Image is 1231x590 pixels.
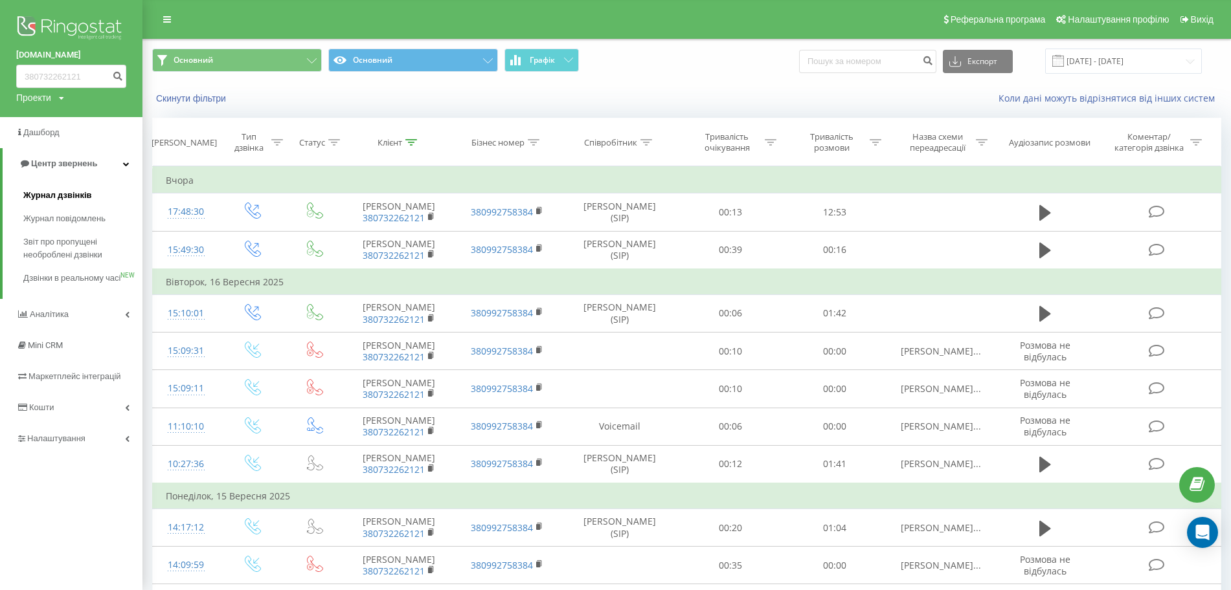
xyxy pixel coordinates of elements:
[1020,553,1070,577] span: Розмова не відбулась
[999,92,1221,104] a: Коли дані можуть відрізнятися вiд інших систем
[153,168,1221,193] td: Вчора
[471,137,525,148] div: Бізнес номер
[1187,517,1218,548] div: Open Intercom Messenger
[152,93,232,104] button: Скинути фільтри
[166,515,207,540] div: 14:17:12
[692,131,762,153] div: Тривалість очікування
[901,420,981,432] span: [PERSON_NAME]...
[678,193,782,231] td: 00:13
[231,131,267,153] div: Тип дзвінка
[153,269,1221,295] td: Вівторок, 16 Вересня 2025
[23,235,136,261] span: Звіт про пропущені необроблені дзвінки
[153,483,1221,509] td: Понеділок, 15 Вересня 2025
[344,193,453,231] td: [PERSON_NAME]
[23,207,142,230] a: Журнал повідомлень
[782,193,887,231] td: 12:53
[363,249,425,261] a: 380732262121
[363,351,425,363] a: 380732262121
[344,231,453,269] td: [PERSON_NAME]
[363,463,425,475] a: 380732262121
[678,509,782,547] td: 00:20
[16,65,126,88] input: Пошук за номером
[903,131,973,153] div: Назва схеми переадресації
[782,370,887,408] td: 00:00
[344,294,453,332] td: [PERSON_NAME]
[16,49,126,61] a: [DOMAIN_NAME]
[344,408,453,445] td: [PERSON_NAME]
[901,559,981,571] span: [PERSON_NAME]...
[471,243,533,256] a: 380992758384
[561,193,678,231] td: [PERSON_NAME] (SIP)
[166,237,207,263] div: 15:49:30
[363,313,425,325] a: 380732262121
[782,408,887,445] td: 00:00
[363,565,425,577] a: 380732262121
[1020,414,1070,438] span: Розмова не відбулась
[363,388,425,400] a: 380732262121
[378,137,402,148] div: Клієнт
[28,371,121,381] span: Маркетплейс інтеграцій
[23,189,92,202] span: Журнал дзвінків
[561,509,678,547] td: [PERSON_NAME] (SIP)
[901,382,981,395] span: [PERSON_NAME]...
[530,56,555,65] span: Графік
[901,521,981,534] span: [PERSON_NAME]...
[31,158,97,168] span: Центр звернень
[797,131,866,153] div: Тривалість розмови
[23,184,142,207] a: Журнал дзвінків
[471,420,533,432] a: 380992758384
[3,148,142,179] a: Центр звернень
[166,376,207,401] div: 15:09:11
[28,340,63,350] span: Mini CRM
[16,91,51,104] div: Проекти
[471,382,533,395] a: 380992758384
[561,445,678,483] td: [PERSON_NAME] (SIP)
[166,414,207,439] div: 11:10:10
[23,272,120,285] span: Дзвінки в реальному часі
[23,230,142,267] a: Звіт про пропущені необроблені дзвінки
[23,127,60,137] span: Дашборд
[471,457,533,470] a: 380992758384
[678,370,782,408] td: 00:10
[23,212,106,225] span: Журнал повідомлень
[1020,339,1070,363] span: Розмова не відбулась
[901,345,981,357] span: [PERSON_NAME]...
[951,14,1046,25] span: Реферальна програма
[166,338,207,364] div: 15:09:31
[166,552,207,578] div: 14:09:59
[152,49,322,72] button: Основний
[471,521,533,534] a: 380992758384
[504,49,579,72] button: Графік
[363,212,425,224] a: 380732262121
[943,50,1013,73] button: Експорт
[799,50,936,73] input: Пошук за номером
[344,547,453,584] td: [PERSON_NAME]
[174,55,213,65] span: Основний
[678,408,782,445] td: 00:06
[678,333,782,370] td: 00:10
[29,402,54,412] span: Кошти
[344,509,453,547] td: [PERSON_NAME]
[328,49,498,72] button: Основний
[471,307,533,319] a: 380992758384
[678,294,782,332] td: 00:06
[166,199,207,224] div: 17:48:30
[678,231,782,269] td: 00:39
[678,445,782,483] td: 00:12
[299,137,325,148] div: Статус
[584,137,637,148] div: Співробітник
[471,345,533,357] a: 380992758384
[1068,14,1169,25] span: Налаштування профілю
[30,309,69,319] span: Аналiтика
[782,231,887,269] td: 00:16
[471,559,533,571] a: 380992758384
[344,370,453,408] td: [PERSON_NAME]
[782,333,887,370] td: 00:00
[27,433,85,443] span: Налаштування
[1191,14,1214,25] span: Вихід
[471,206,533,218] a: 380992758384
[782,445,887,483] td: 01:41
[344,333,453,370] td: [PERSON_NAME]
[166,452,207,477] div: 10:27:36
[561,408,678,445] td: Voicemail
